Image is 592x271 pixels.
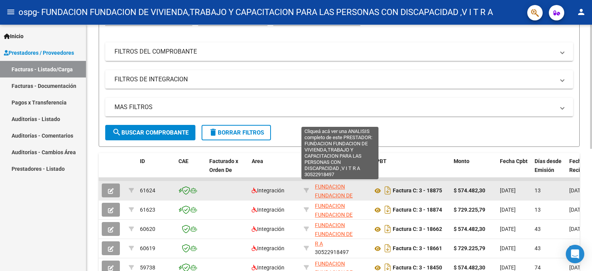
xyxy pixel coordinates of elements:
[393,265,442,271] strong: Factura C: 3 - 18450
[37,4,493,21] span: - FUNDACION FUNDACION DE VIVIENDA,TRABAJO Y CAPACITACION PARA LAS PERSONAS CON DISCAPACIDAD ,V I ...
[535,187,541,194] span: 13
[209,129,264,136] span: Borrar Filtros
[393,207,442,213] strong: Factura C: 3 - 18874
[252,264,284,271] span: Integración
[6,7,15,17] mat-icon: menu
[315,183,365,251] span: FUNDACION FUNDACION DE VIVIENDA,TRABAJO Y CAPACITACION PARA LAS PERSONAS CON DISCAPACIDAD ,V I T R A
[112,129,188,136] span: Buscar Comprobante
[178,158,188,164] span: CAE
[140,158,145,164] span: ID
[114,103,555,111] mat-panel-title: MAS FILTROS
[202,125,271,140] button: Borrar Filtros
[140,207,155,213] span: 61623
[500,158,528,164] span: Fecha Cpbt
[454,226,485,232] strong: $ 574.482,30
[137,153,175,187] datatable-header-cell: ID
[383,184,393,197] i: Descargar documento
[383,204,393,216] i: Descargar documento
[370,153,451,187] datatable-header-cell: CPBT
[315,221,367,237] div: 30522918497
[112,128,121,137] mat-icon: search
[500,245,516,251] span: [DATE]
[252,158,263,164] span: Area
[140,264,155,271] span: 59738
[451,153,497,187] datatable-header-cell: Monto
[383,242,393,254] i: Descargar documento
[500,264,516,271] span: [DATE]
[569,264,585,271] span: [DATE]
[209,128,218,137] mat-icon: delete
[535,264,541,271] span: 74
[315,202,367,218] div: 30522918497
[114,47,555,56] mat-panel-title: FILTROS DEL COMPROBANTE
[4,32,24,40] span: Inicio
[454,158,469,164] span: Monto
[175,153,206,187] datatable-header-cell: CAE
[393,246,442,252] strong: Factura C: 3 - 18661
[569,226,585,232] span: [DATE]
[18,4,37,21] span: ospg
[535,207,541,213] span: 13
[105,125,195,140] button: Buscar Comprobante
[140,187,155,194] span: 61624
[315,158,347,164] span: Razón Social
[140,226,155,232] span: 60620
[535,226,541,232] span: 43
[105,98,573,116] mat-expansion-panel-header: MAS FILTROS
[500,187,516,194] span: [DATE]
[500,226,516,232] span: [DATE]
[535,245,541,251] span: 43
[252,226,284,232] span: Integración
[454,264,485,271] strong: $ 574.482,30
[315,182,367,199] div: 30522918497
[114,75,555,84] mat-panel-title: FILTROS DE INTEGRACION
[252,187,284,194] span: Integración
[312,153,370,187] datatable-header-cell: Razón Social
[315,240,367,256] div: 30522918497
[140,245,155,251] span: 60619
[393,226,442,232] strong: Factura C: 3 - 18662
[569,187,585,194] span: [DATE]
[315,179,365,246] span: FUNDACION FUNDACION DE VIVIENDA,TRABAJO Y CAPACITACION PARA LAS PERSONAS CON DISCAPACIDAD ,V I T R A
[535,158,562,173] span: Días desde Emisión
[315,203,365,270] span: FUNDACION FUNDACION DE VIVIENDA,TRABAJO Y CAPACITACION PARA LAS PERSONAS CON DISCAPACIDAD ,V I T R A
[4,49,74,57] span: Prestadores / Proveedores
[566,245,584,263] div: Open Intercom Messenger
[393,188,442,194] strong: Factura C: 3 - 18875
[252,245,284,251] span: Integración
[206,153,249,187] datatable-header-cell: Facturado x Orden De
[454,187,485,194] strong: $ 574.482,30
[252,207,284,213] span: Integración
[209,158,238,173] span: Facturado x Orden De
[105,70,573,89] mat-expansion-panel-header: FILTROS DE INTEGRACION
[577,7,586,17] mat-icon: person
[569,207,585,213] span: [DATE]
[383,223,393,235] i: Descargar documento
[454,245,485,251] strong: $ 729.225,79
[105,42,573,61] mat-expansion-panel-header: FILTROS DEL COMPROBANTE
[569,158,591,173] span: Fecha Recibido
[249,153,301,187] datatable-header-cell: Area
[454,207,485,213] strong: $ 729.225,79
[500,207,516,213] span: [DATE]
[531,153,566,187] datatable-header-cell: Días desde Emisión
[373,158,387,164] span: CPBT
[497,153,531,187] datatable-header-cell: Fecha Cpbt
